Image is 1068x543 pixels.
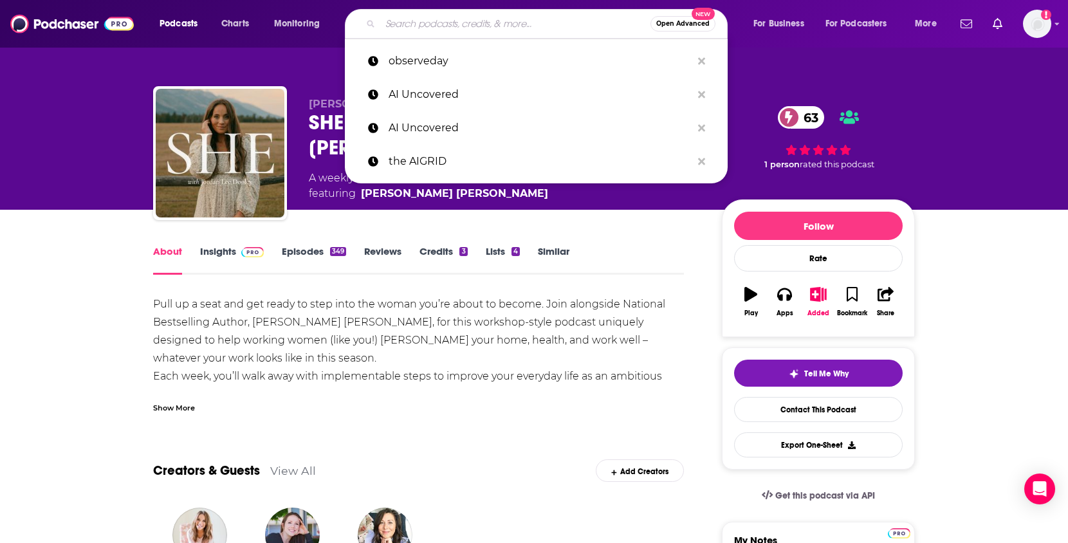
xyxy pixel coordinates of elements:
[241,247,264,257] img: Podchaser Pro
[775,490,875,501] span: Get this podcast via API
[906,14,953,34] button: open menu
[459,247,467,256] div: 3
[1023,10,1051,38] span: Logged in as KTMSseat4
[753,15,804,33] span: For Business
[804,369,849,379] span: Tell Me Why
[768,279,801,325] button: Apps
[778,106,825,129] a: 63
[825,15,887,33] span: For Podcasters
[800,160,874,169] span: rated this podcast
[734,279,768,325] button: Play
[282,245,346,275] a: Episodes349
[357,9,740,39] div: Search podcasts, credits, & more...
[650,16,715,32] button: Open AdvancedNew
[345,78,728,111] a: AI Uncovered
[817,14,906,34] button: open menu
[309,98,496,110] span: [PERSON_NAME] [PERSON_NAME]
[656,21,710,27] span: Open Advanced
[345,44,728,78] a: observeday
[486,245,520,275] a: Lists4
[151,14,214,34] button: open menu
[380,14,650,34] input: Search podcasts, credits, & more...
[596,459,684,482] div: Add Creators
[200,245,264,275] a: InsightsPodchaser Pro
[10,12,134,36] img: Podchaser - Follow, Share and Rate Podcasts
[744,14,820,34] button: open menu
[802,279,835,325] button: Added
[915,15,937,33] span: More
[835,279,869,325] button: Bookmark
[270,464,316,477] a: View All
[789,369,799,379] img: tell me why sparkle
[389,44,692,78] p: observeday
[807,309,829,317] div: Added
[345,111,728,145] a: AI Uncovered
[265,14,336,34] button: open menu
[419,245,467,275] a: Credits3
[1023,10,1051,38] img: User Profile
[309,170,548,201] div: A weekly podcast
[692,8,715,20] span: New
[160,15,198,33] span: Podcasts
[1023,10,1051,38] button: Show profile menu
[888,528,910,538] img: Podchaser Pro
[1024,474,1055,504] div: Open Intercom Messenger
[988,13,1008,35] a: Show notifications dropdown
[511,247,520,256] div: 4
[744,309,758,317] div: Play
[955,13,977,35] a: Show notifications dropdown
[153,463,260,479] a: Creators & Guests
[877,309,894,317] div: Share
[734,360,903,387] button: tell me why sparkleTell Me Why
[791,106,825,129] span: 63
[354,172,409,184] a: Education
[869,279,903,325] button: Share
[153,295,684,493] div: Pull up a seat and get ready to step into the woman you’re about to become. Join alongside Nation...
[213,14,257,34] a: Charts
[221,15,249,33] span: Charts
[345,145,728,178] a: the AIGRID
[888,526,910,538] a: Pro website
[309,186,548,201] span: featuring
[156,89,284,217] img: SHE with Jordan Lee Dooley
[751,480,885,511] a: Get this podcast via API
[389,111,692,145] p: AI Uncovered
[777,309,793,317] div: Apps
[330,247,346,256] div: 349
[764,160,800,169] span: 1 person
[389,78,692,111] p: AI Uncovered
[389,145,692,178] p: the AIGRID
[538,245,569,275] a: Similar
[734,397,903,422] a: Contact This Podcast
[734,212,903,240] button: Follow
[364,245,401,275] a: Reviews
[274,15,320,33] span: Monitoring
[1041,10,1051,20] svg: Add a profile image
[734,432,903,457] button: Export One-Sheet
[153,245,182,275] a: About
[837,309,867,317] div: Bookmark
[361,186,548,201] a: Jordan Lee Dooley
[734,245,903,271] div: Rate
[722,98,915,178] div: 63 1 personrated this podcast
